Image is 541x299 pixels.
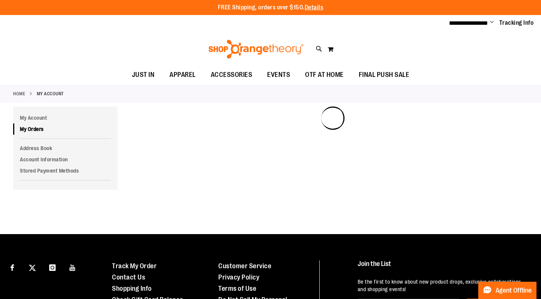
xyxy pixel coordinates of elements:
[351,66,417,84] a: FINAL PUSH SALE
[162,66,203,84] a: APPAREL
[207,40,305,59] img: Shop Orangetheory
[359,66,410,83] span: FINAL PUSH SALE
[46,260,59,273] a: Visit our Instagram page
[298,66,351,84] a: OTF AT HOME
[112,262,157,270] a: Track My Order
[13,165,118,176] a: Stored Payment Methods
[218,285,256,292] a: Terms of Use
[6,260,19,273] a: Visit our Facebook page
[267,66,290,83] span: EVENTS
[169,66,196,83] span: APPAREL
[124,66,162,84] a: JUST IN
[66,260,79,273] a: Visit our Youtube page
[37,90,64,97] strong: My Account
[218,273,259,281] a: Privacy Policy
[13,112,118,123] a: My Account
[29,264,36,271] img: Twitter
[112,285,152,292] a: Shopping Info
[358,278,527,293] p: Be the first to know about new product drops, exclusive collaborations, and shopping events!
[13,154,118,165] a: Account Information
[478,282,536,299] button: Agent Offline
[305,4,323,11] a: Details
[26,260,39,273] a: Visit our X page
[218,3,323,12] p: FREE Shipping, orders over $150.
[218,262,271,270] a: Customer Service
[13,90,25,97] a: Home
[499,19,534,27] a: Tracking Info
[305,66,344,83] span: OTF AT HOME
[132,66,155,83] span: JUST IN
[496,287,532,294] span: Agent Offline
[13,123,118,135] a: My Orders
[203,66,260,84] a: ACCESSORIES
[211,66,252,83] span: ACCESSORIES
[358,260,527,274] h4: Join the List
[490,19,494,27] button: Account menu
[260,66,298,84] a: EVENTS
[112,273,145,281] a: Contact Us
[13,143,118,154] a: Address Book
